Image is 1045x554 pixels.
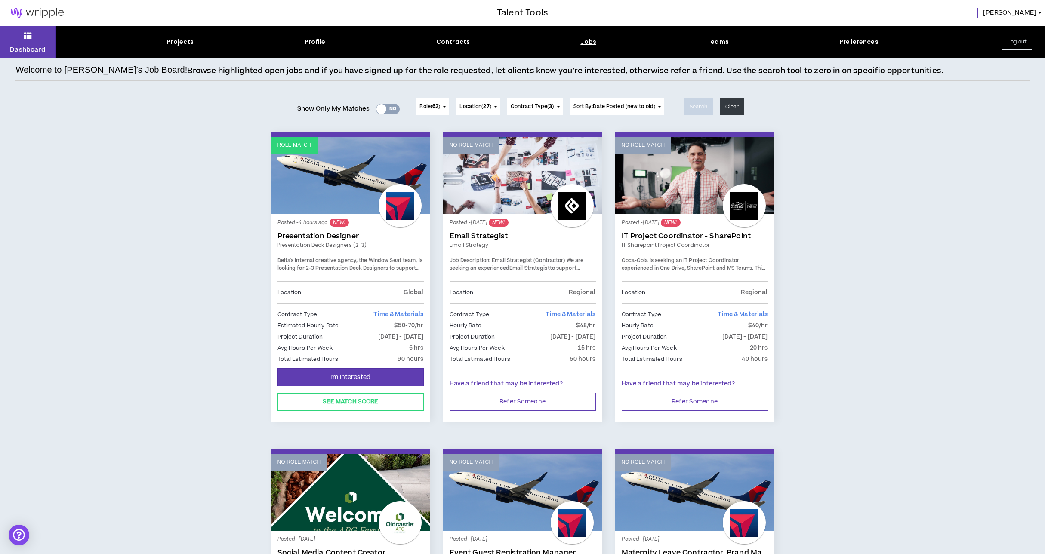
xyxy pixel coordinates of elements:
span: 62 [432,103,438,110]
span: Delta's internal creative agency, the Window Seat team, is looking for 2-3 Presentation Deck Desi... [277,257,422,287]
p: $48/hr [576,321,596,330]
p: Posted - [DATE] [450,536,596,543]
span: Contract Type ( ) [511,103,554,111]
a: Role Match [271,137,430,214]
p: [DATE] - [DATE] [378,332,424,342]
span: [PERSON_NAME] [983,8,1036,18]
a: Email Strategy [450,241,596,249]
p: No Role Match [622,458,665,466]
span: Sort By: Date Posted (new to old) [573,103,656,110]
a: Email Strategist [450,232,596,240]
span: Coca-Cola is seeking an IT Project Coordinator experienced in One Drive, SharePoint and MS Teams.... [622,257,766,294]
button: Role(62) [416,98,449,115]
p: Contract Type [277,310,318,319]
p: Location [622,288,646,297]
sup: NEW! [661,219,680,227]
p: Estimated Hourly Rate [277,321,339,330]
span: Time & Materials [546,310,595,319]
p: $50-70/hr [394,321,423,330]
sup: NEW! [330,219,349,227]
button: Search [684,98,713,115]
p: [DATE] - [DATE] [722,332,768,342]
p: $40/hr [748,321,768,330]
p: 60 hours [570,354,595,364]
span: 27 [483,103,489,110]
div: Projects [166,37,194,46]
div: Open Intercom Messenger [9,525,29,545]
p: 15 hrs [578,343,596,353]
h4: Welcome to [PERSON_NAME]’s Job Board! [15,63,187,76]
a: No Role Match [271,454,430,531]
p: Total Estimated Hours [450,354,511,364]
p: Regional [569,288,595,297]
a: IT Project Coordinator - SharePoint [622,232,768,240]
strong: Job Description: Email Strategist (Contractor) [450,257,565,264]
button: I'm Interested [277,368,424,386]
span: Show Only My Matches [297,102,370,115]
p: Browse highlighted open jobs and if you have signed up for the role requested, let clients know y... [187,65,943,77]
span: Location ( ) [459,103,491,111]
p: Posted - [DATE] [622,219,768,227]
p: Total Estimated Hours [277,354,339,364]
button: Log out [1002,34,1032,50]
button: See Match Score [277,393,424,411]
p: 40 hours [742,354,768,364]
p: No Role Match [450,458,493,466]
p: Posted - [DATE] [277,536,424,543]
p: Role Match [277,141,311,149]
button: Refer Someone [622,393,768,411]
p: Project Duration [450,332,495,342]
p: [DATE] - [DATE] [550,332,596,342]
span: Role ( ) [419,103,440,111]
a: No Role Match [443,137,602,214]
p: 90 hours [398,354,423,364]
p: Hourly Rate [450,321,481,330]
a: No Role Match [615,454,774,531]
p: Contract Type [622,310,662,319]
p: Posted - 4 hours ago [277,219,424,227]
p: Location [277,288,302,297]
p: 6 hrs [409,343,424,353]
p: Posted - [DATE] [622,536,768,543]
button: Refer Someone [450,393,596,411]
strong: Email Strategist [509,265,550,272]
a: Presentation Deck Designers (2-3) [277,241,424,249]
p: No Role Match [622,141,665,149]
p: Project Duration [277,332,323,342]
a: Presentation Designer [277,232,424,240]
p: Hourly Rate [622,321,654,330]
button: Contract Type(3) [507,98,563,115]
div: Preferences [839,37,879,46]
p: Avg Hours Per Week [450,343,505,353]
p: Total Estimated Hours [622,354,683,364]
div: Contracts [436,37,470,46]
p: Avg Hours Per Week [622,343,677,353]
p: Dashboard [10,45,46,54]
p: Posted - [DATE] [450,219,596,227]
a: IT Sharepoint Project Coordinator [622,241,768,249]
p: Regional [741,288,768,297]
p: Location [450,288,474,297]
p: No Role Match [450,141,493,149]
button: Sort By:Date Posted (new to old) [570,98,665,115]
a: No Role Match [443,454,602,531]
button: Clear [720,98,745,115]
h3: Talent Tools [497,6,548,19]
p: Have a friend that may be interested? [450,379,596,388]
p: Avg Hours Per Week [277,343,333,353]
a: No Role Match [615,137,774,214]
div: Profile [305,37,326,46]
span: Time & Materials [373,310,423,319]
button: Location(27) [456,98,500,115]
span: Time & Materials [718,310,768,319]
p: Contract Type [450,310,490,319]
p: Project Duration [622,332,667,342]
p: 20 hrs [750,343,768,353]
p: Have a friend that may be interested? [622,379,768,388]
sup: NEW! [489,219,508,227]
p: No Role Match [277,458,321,466]
span: I'm Interested [330,373,370,382]
div: Teams [707,37,729,46]
p: Global [404,288,424,297]
span: 3 [549,103,552,110]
